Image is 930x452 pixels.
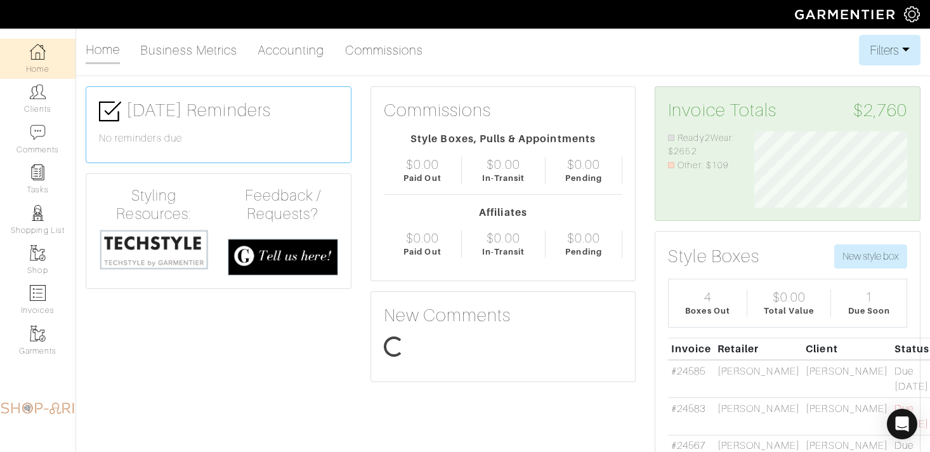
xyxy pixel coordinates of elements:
[671,440,705,451] a: #24567
[228,187,337,223] h4: Feedback / Requests?
[406,157,439,172] div: $0.00
[848,305,890,317] div: Due Soon
[567,230,600,246] div: $0.00
[487,230,520,246] div: $0.00
[853,100,907,121] span: $2,760
[671,403,705,415] a: #24583
[30,285,46,301] img: orders-icon-0abe47150d42831381b5fb84f609e132dff9fe21cb692f30cb5eec754e2cba89.png
[487,157,520,172] div: $0.00
[30,124,46,140] img: comment-icon-a0a6a9ef722e966f86d9cbdc48e553b5cf19dbc54f86b18d962a5391bc8f6eb6.png
[668,246,759,267] h3: Style Boxes
[30,164,46,180] img: reminder-icon-8004d30b9f0a5d33ae49ab947aed9ed385cf756f9e5892f1edd6e32f2345188e.png
[668,131,735,159] li: Ready2Wear: $2652
[887,409,917,439] div: Open Intercom Messenger
[482,246,525,258] div: In-Transit
[99,133,338,145] h6: No reminders due
[482,172,525,184] div: In-Transit
[345,37,424,63] a: Commissions
[668,338,714,360] th: Invoice
[803,338,891,360] th: Client
[834,244,907,269] button: New style box
[685,305,730,317] div: Boxes Out
[904,6,920,22] img: gear-icon-white-bd11855cb880d31180b6d7d6211b90ccbf57a29d726f0c71d8c61bd08dd39cc2.png
[894,403,929,430] span: Due [DATE]
[714,360,802,397] td: [PERSON_NAME]
[565,172,601,184] div: Pending
[86,37,120,64] a: Home
[565,246,601,258] div: Pending
[384,205,623,220] div: Affiliates
[258,37,325,63] a: Accounting
[714,397,802,435] td: [PERSON_NAME]
[704,289,712,305] div: 4
[384,131,623,147] div: Style Boxes, Pulls & Appointments
[30,84,46,100] img: clients-icon-6bae9207a08558b7cb47a8932f037763ab4055f8c8b6bfacd5dc20c3e0201464.png
[773,289,806,305] div: $0.00
[764,305,815,317] div: Total Value
[140,37,237,63] a: Business Metrics
[668,159,735,173] li: Other: $109
[803,397,891,435] td: [PERSON_NAME]
[671,366,705,377] a: #24585
[228,239,337,276] img: feedback_requests-3821251ac2bd56c73c230f3229a5b25d6eb027adea667894f41107c140538ee0.png
[668,100,907,121] h3: Invoice Totals
[859,35,920,65] button: Filters
[865,289,873,305] div: 1
[99,229,209,270] img: techstyle-93310999766a10050dc78ceb7f971a75838126fd19372ce40ba20cdf6a89b94b.png
[30,326,46,342] img: garments-icon-b7da505a4dc4fd61783c78ac3ca0ef83fa9d6f193b1c9dc38574b1d14d53ca28.png
[30,44,46,60] img: dashboard-icon-dbcd8f5a0b271acd01030246c82b418ddd0df26cd7fceb0bd07c9910d44c42f6.png
[30,205,46,221] img: stylists-icon-eb353228a002819b7ec25b43dbf5f0378dd9e0616d9560372ff212230b889e62.png
[384,100,492,121] h3: Commissions
[99,100,338,123] h3: [DATE] Reminders
[384,305,623,326] h3: New Comments
[567,157,600,172] div: $0.00
[30,245,46,261] img: garments-icon-b7da505a4dc4fd61783c78ac3ca0ef83fa9d6f193b1c9dc38574b1d14d53ca28.png
[803,360,891,397] td: [PERSON_NAME]
[99,100,121,123] img: check-box-icon-36a4915ff3ba2bd8f6e4f29bc755bb66becd62c870f447fc0dd1365fcfddab58.png
[403,246,441,258] div: Paid Out
[403,172,441,184] div: Paid Out
[714,338,802,360] th: Retailer
[99,187,209,223] h4: Styling Resources:
[789,3,904,25] img: garmentier-logo-header-white-b43fb05a5012e4ada735d5af1a66efaba907eab6374d6393d1fbf88cb4ef424d.png
[406,230,439,246] div: $0.00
